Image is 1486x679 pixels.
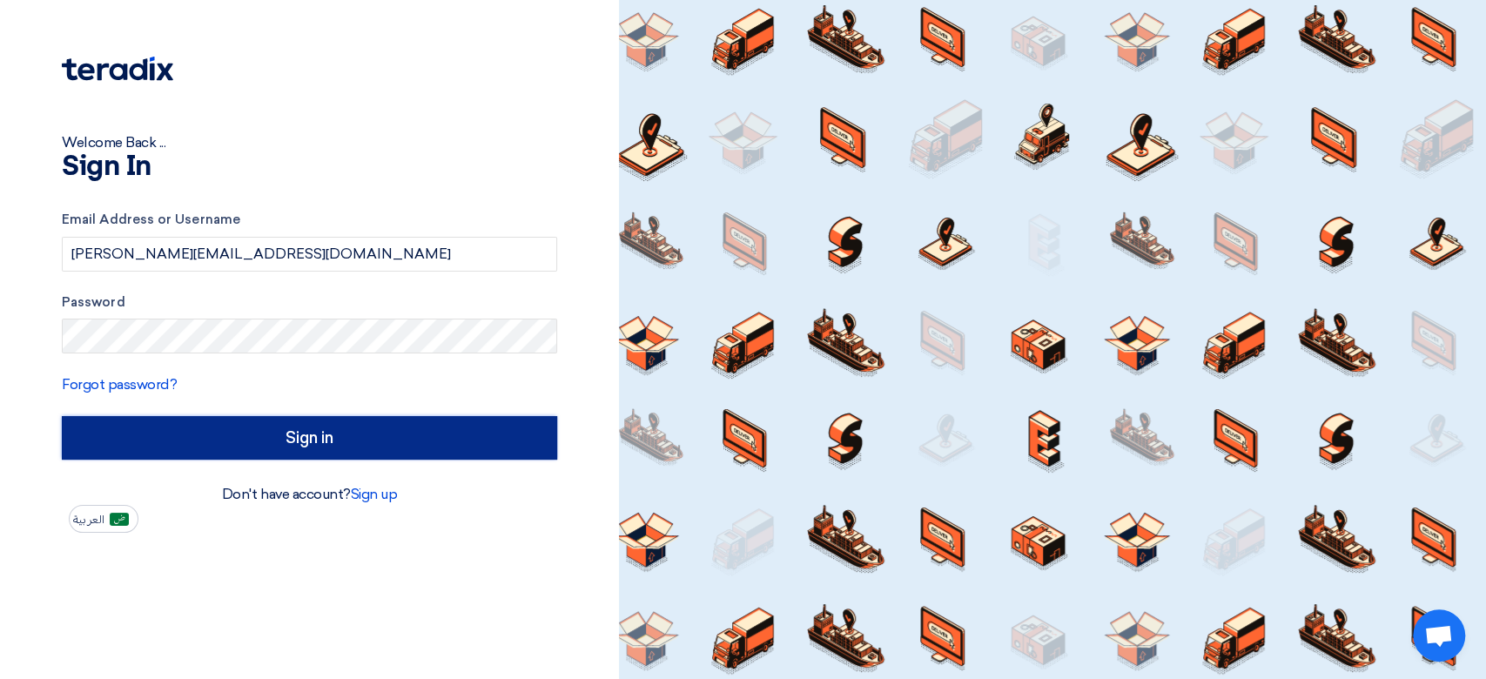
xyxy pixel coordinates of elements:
button: العربية [69,505,138,533]
input: Sign in [62,416,557,460]
img: Teradix logo [62,57,173,81]
div: Welcome Back ... [62,132,557,153]
img: ar-AR.png [110,513,129,526]
label: Password [62,292,557,313]
label: Email Address or Username [62,210,557,230]
span: العربية [73,514,104,526]
div: Open chat [1413,609,1465,662]
h1: Sign In [62,153,557,181]
a: Forgot password? [62,376,177,393]
a: Sign up [351,486,398,502]
div: Don't have account? [62,484,557,505]
input: Enter your business email or username [62,237,557,272]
